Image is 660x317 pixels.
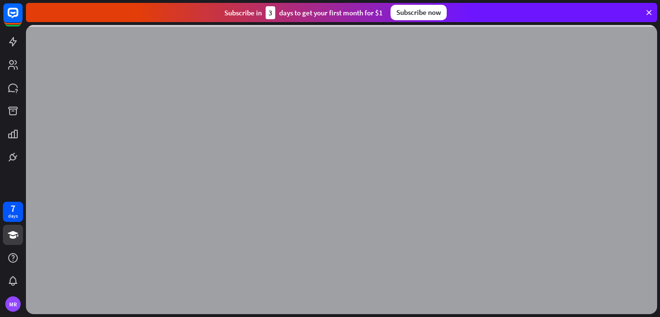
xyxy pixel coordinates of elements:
div: 7 [11,204,15,213]
div: MR [5,296,21,312]
div: Subscribe in days to get your first month for $1 [224,6,383,19]
div: Subscribe now [391,5,447,20]
a: 7 days [3,202,23,222]
div: days [8,213,18,219]
div: 3 [266,6,275,19]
